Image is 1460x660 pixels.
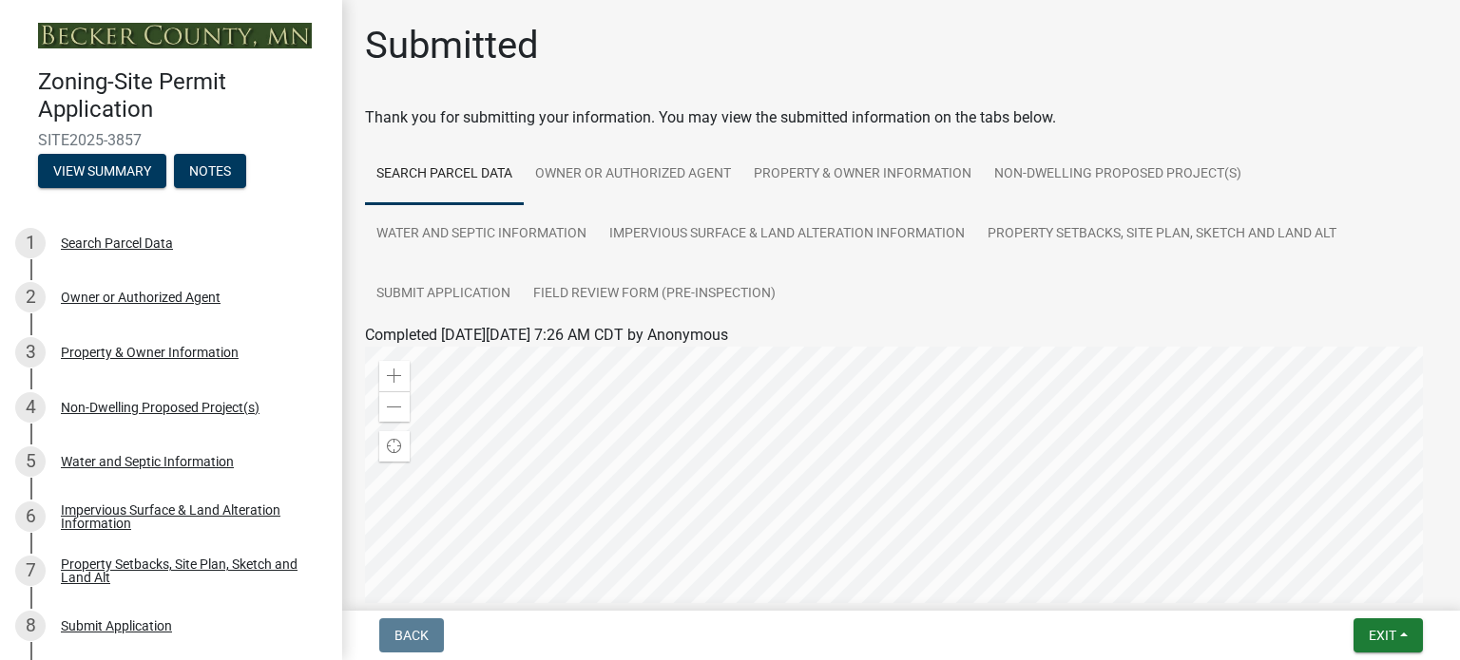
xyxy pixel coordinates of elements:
div: Owner or Authorized Agent [61,291,221,304]
a: Owner or Authorized Agent [524,144,742,205]
div: Property Setbacks, Site Plan, Sketch and Land Alt [61,557,312,584]
div: Search Parcel Data [61,236,173,250]
div: Thank you for submitting your information. You may view the submitted information on the tabs below. [365,106,1437,129]
a: Non-Dwelling Proposed Project(s) [983,144,1253,205]
div: Water and Septic Information [61,455,234,468]
div: Submit Application [61,619,172,632]
div: Zoom in [379,361,410,391]
wm-modal-confirm: Notes [174,164,246,179]
span: Completed [DATE][DATE] 7:26 AM CDT by Anonymous [365,326,728,344]
div: Property & Owner Information [61,346,239,359]
div: 8 [15,611,46,641]
button: Notes [174,154,246,188]
a: Impervious Surface & Land Alteration Information [598,204,976,265]
span: Back [394,628,429,643]
div: 1 [15,228,46,258]
button: View Summary [38,154,166,188]
a: Water and Septic Information [365,204,598,265]
h4: Zoning-Site Permit Application [38,68,327,123]
wm-modal-confirm: Summary [38,164,166,179]
a: Property Setbacks, Site Plan, Sketch and Land Alt [976,204,1348,265]
button: Exit [1354,618,1423,652]
span: Exit [1369,628,1396,643]
div: 6 [15,501,46,532]
div: 3 [15,337,46,368]
div: Find my location [379,431,410,462]
div: 5 [15,446,46,477]
div: 2 [15,282,46,312]
div: Non-Dwelling Proposed Project(s) [61,401,259,414]
a: Field Review Form (Pre-Inspection) [522,264,787,325]
button: Back [379,618,444,652]
img: Becker County, Minnesota [38,23,312,48]
span: SITE2025-3857 [38,131,304,149]
h1: Submitted [365,23,539,68]
div: 7 [15,556,46,586]
a: Property & Owner Information [742,144,983,205]
div: Zoom out [379,391,410,422]
a: Search Parcel Data [365,144,524,205]
a: Submit Application [365,264,522,325]
div: 4 [15,392,46,423]
div: Impervious Surface & Land Alteration Information [61,503,312,530]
